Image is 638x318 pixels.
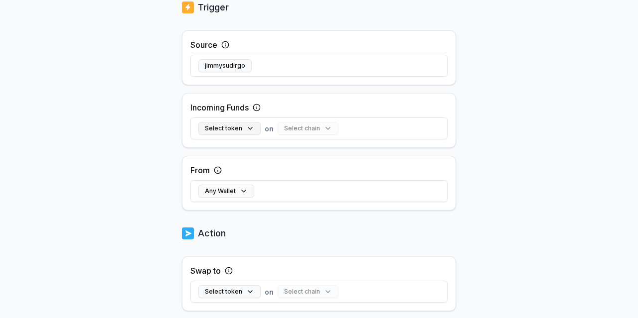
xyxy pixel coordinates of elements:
img: logo [182,226,194,240]
label: Swap to [190,265,221,277]
label: Incoming Funds [190,102,249,113]
img: logo [182,0,194,14]
p: Trigger [198,0,229,14]
span: on [265,123,274,134]
p: Action [198,226,226,240]
span: on [265,287,274,297]
label: Source [190,39,217,51]
button: jimmysudirgo [198,59,252,72]
button: Select token [198,285,261,298]
button: Select token [198,122,261,135]
button: Any Wallet [198,185,254,198]
label: From [190,164,210,176]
